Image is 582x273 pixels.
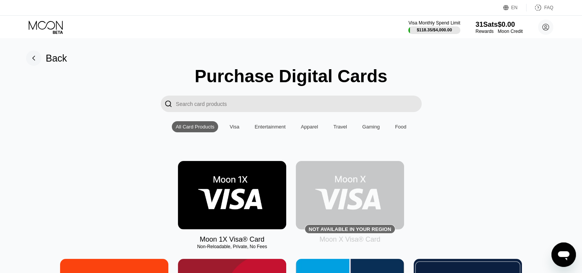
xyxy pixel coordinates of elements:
[527,4,553,11] div: FAQ
[362,124,380,130] div: Gaming
[503,4,527,11] div: EN
[329,121,351,132] div: Travel
[498,21,523,34] div: $0.00Moon Credit
[359,121,384,132] div: Gaming
[333,124,347,130] div: Travel
[498,29,523,34] div: Moon Credit
[476,21,498,29] div: 31 Sats
[296,161,404,229] div: Not available in your region
[408,20,460,34] div: Visa Monthly Spend Limit$118.35/$4,000.00
[476,29,498,34] div: Rewards
[172,121,218,132] div: All Card Products
[297,121,322,132] div: Apparel
[46,53,67,64] div: Back
[551,242,576,267] iframe: Button to launch messaging window
[176,96,422,112] input: Search card products
[544,5,553,10] div: FAQ
[251,121,289,132] div: Entertainment
[320,236,380,244] div: Moon X Visa® Card
[230,124,239,130] div: Visa
[417,28,452,32] div: $118.35 / $4,000.00
[226,121,243,132] div: Visa
[161,96,176,112] div: 
[408,20,460,26] div: Visa Monthly Spend Limit
[498,21,523,29] div: $0.00
[178,244,286,249] div: Non-Reloadable, Private, No Fees
[176,124,214,130] div: All Card Products
[301,124,318,130] div: Apparel
[26,50,67,66] div: Back
[165,99,172,108] div: 
[309,226,391,232] div: Not available in your region
[254,124,285,130] div: Entertainment
[200,236,264,244] div: Moon 1X Visa® Card
[195,66,388,86] div: Purchase Digital Cards
[395,124,406,130] div: Food
[391,121,410,132] div: Food
[476,21,498,34] div: 31SatsRewards
[511,5,518,10] div: EN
